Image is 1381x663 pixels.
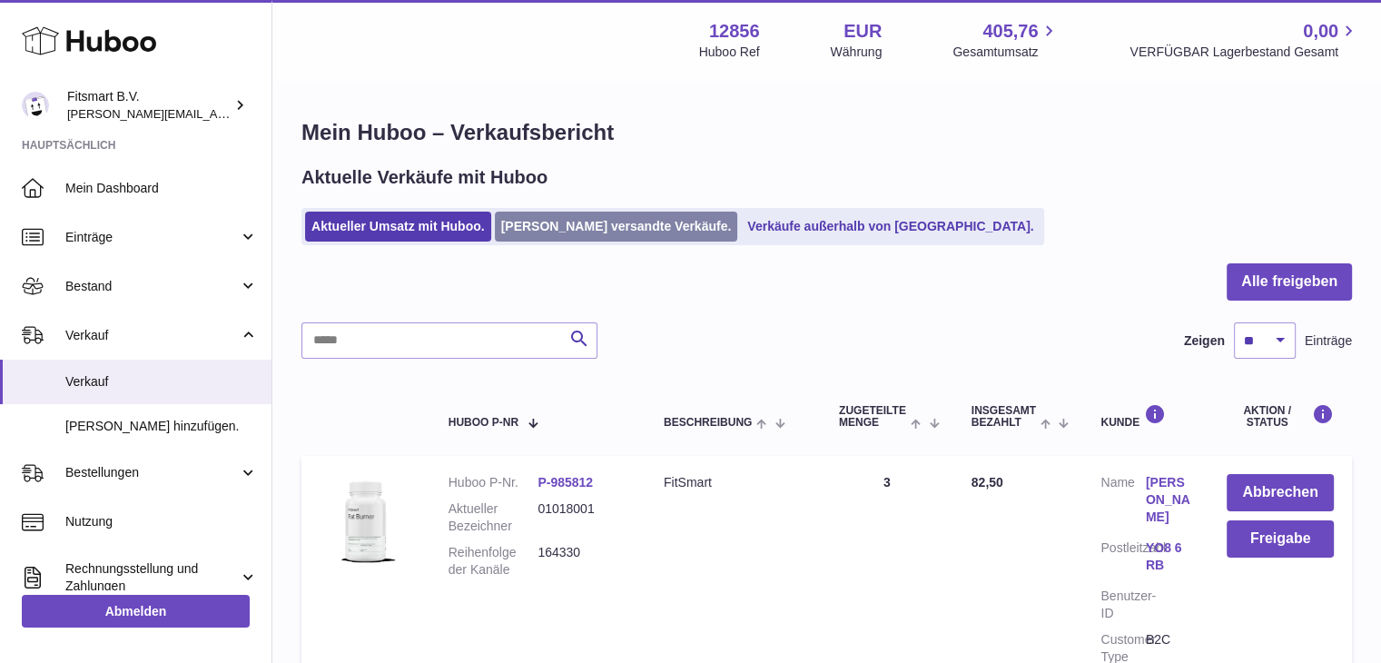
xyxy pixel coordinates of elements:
[67,88,231,123] div: Fitsmart B.V.
[65,418,258,435] span: [PERSON_NAME] hinzufügen.
[495,212,738,242] a: [PERSON_NAME] versandte Verkäufe.
[699,44,760,61] div: Huboo Ref
[1227,520,1334,558] button: Freigabe
[65,229,239,246] span: Einträge
[709,19,760,44] strong: 12856
[449,417,518,429] span: Huboo P-Nr
[65,373,258,391] span: Verkauf
[1129,44,1359,61] span: VERFÜGBAR Lagerbestand Gesamt
[301,165,547,190] h2: Aktuelle Verkäufe mit Huboo
[65,327,239,344] span: Verkauf
[301,118,1352,147] h1: Mein Huboo – Verkaufsbericht
[449,474,538,491] dt: Huboo P-Nr.
[952,44,1059,61] span: Gesamtumsatz
[843,19,882,44] strong: EUR
[65,560,239,595] span: Rechnungsstellung und Zahlungen
[972,405,1036,429] span: Insgesamt bezahlt
[1227,263,1352,301] button: Alle freigeben
[538,500,627,535] dd: 01018001
[1100,404,1190,429] div: Kunde
[972,475,1003,490] span: 82,50
[538,475,593,490] a: P-985812
[831,44,883,61] div: Währung
[664,474,803,491] div: FitSmart
[320,474,410,565] img: 1716287804.png
[741,212,1040,242] a: Verkäufe außerhalb von [GEOGRAPHIC_DATA].
[1146,539,1190,574] a: YO8 6RB
[1184,332,1225,350] label: Zeigen
[1129,19,1359,61] a: 0,00 VERFÜGBAR Lagerbestand Gesamt
[65,180,258,197] span: Mein Dashboard
[1303,19,1338,44] span: 0,00
[1100,474,1145,530] dt: Name
[839,405,906,429] span: ZUGETEILTE Menge
[1227,474,1334,511] button: Abbrechen
[952,19,1059,61] a: 405,76 Gesamtumsatz
[305,212,491,242] a: Aktueller Umsatz mit Huboo.
[65,513,258,530] span: Nutzung
[22,92,49,119] img: jonathan@leaderoo.com
[67,106,364,121] span: [PERSON_NAME][EMAIL_ADDRESS][DOMAIN_NAME]
[1100,539,1145,579] dt: Postleitzahl
[65,464,239,481] span: Bestellungen
[1305,332,1352,350] span: Einträge
[1227,404,1334,429] div: Aktion / Status
[538,544,627,579] dd: 164330
[22,595,250,628] a: Abmelden
[982,19,1038,44] span: 405,76
[65,278,239,295] span: Bestand
[449,500,538,535] dt: Aktueller Bezeichner
[1100,588,1145,622] dt: Benutzer-ID
[664,417,752,429] span: Beschreibung
[1146,474,1190,526] a: [PERSON_NAME]
[449,544,538,579] dt: Reihenfolge der Kanäle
